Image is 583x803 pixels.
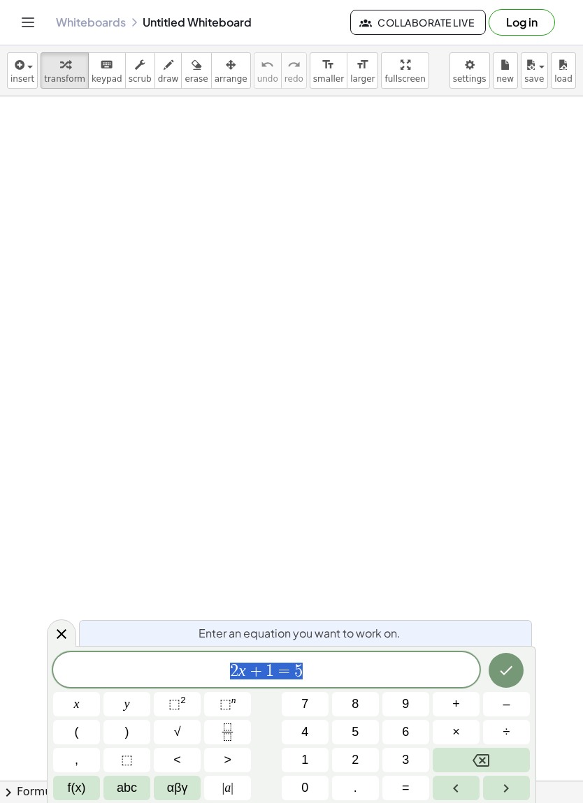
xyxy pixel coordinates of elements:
[238,661,246,679] var: x
[382,692,429,716] button: 9
[204,748,251,772] button: Greater than
[41,52,89,89] button: transform
[282,720,329,744] button: 4
[489,653,524,688] button: Done
[493,52,518,89] button: new
[199,625,401,642] span: Enter an equation you want to work on.
[103,720,150,744] button: )
[313,74,344,84] span: smaller
[211,52,251,89] button: arrange
[301,723,308,742] span: 4
[551,52,576,89] button: load
[124,695,130,714] span: y
[402,695,409,714] span: 9
[294,663,303,679] span: 5
[449,52,490,89] button: settings
[158,74,179,84] span: draw
[154,692,201,716] button: Squared
[204,692,251,716] button: Superscript
[521,52,548,89] button: save
[204,720,251,744] button: Fraction
[10,74,34,84] span: insert
[224,751,231,769] span: >
[185,74,208,84] span: erase
[17,11,39,34] button: Toggle navigation
[174,723,181,742] span: √
[154,720,201,744] button: Square root
[281,52,307,89] button: redoredo
[332,748,379,772] button: 2
[433,720,480,744] button: Times
[75,723,79,742] span: (
[496,74,514,84] span: new
[154,52,182,89] button: draw
[433,692,480,716] button: Plus
[117,779,137,797] span: abc
[215,74,247,84] span: arrange
[352,723,359,742] span: 5
[167,779,188,797] span: αβγ
[285,74,303,84] span: redo
[382,720,429,744] button: 6
[433,748,530,772] button: Backspace
[257,74,278,84] span: undo
[154,748,201,772] button: Less than
[384,74,425,84] span: fullscreen
[282,776,329,800] button: 0
[452,723,460,742] span: ×
[74,695,80,714] span: x
[356,57,369,73] i: format_size
[382,748,429,772] button: 3
[44,74,85,84] span: transform
[53,748,100,772] button: ,
[103,748,150,772] button: Placeholder
[246,663,266,679] span: +
[103,692,150,716] button: y
[125,723,129,742] span: )
[350,74,375,84] span: larger
[489,9,555,36] button: Log in
[554,74,573,84] span: load
[231,781,233,795] span: |
[282,692,329,716] button: 7
[75,751,78,769] span: ,
[352,751,359,769] span: 2
[266,663,274,679] span: 1
[168,697,180,711] span: ⬚
[347,52,378,89] button: format_sizelarger
[103,776,150,800] button: Alphabet
[88,52,126,89] button: keyboardkeypad
[503,695,510,714] span: –
[332,720,379,744] button: 5
[180,695,186,705] sup: 2
[433,776,480,800] button: Left arrow
[402,779,410,797] span: =
[332,692,379,716] button: 8
[282,748,329,772] button: 1
[301,779,308,797] span: 0
[129,74,152,84] span: scrub
[53,692,100,716] button: x
[354,779,357,797] span: .
[68,779,86,797] span: f(x)
[503,723,510,742] span: ÷
[7,52,38,89] button: insert
[350,10,486,35] button: Collaborate Live
[287,57,301,73] i: redo
[274,663,294,679] span: =
[402,751,409,769] span: 3
[352,695,359,714] span: 8
[231,695,236,705] sup: n
[382,776,429,800] button: Equals
[125,52,155,89] button: scrub
[261,57,274,73] i: undo
[402,723,409,742] span: 6
[53,720,100,744] button: (
[381,52,429,89] button: fullscreen
[230,663,238,679] span: 2
[173,751,181,769] span: <
[301,751,308,769] span: 1
[452,695,460,714] span: +
[222,781,225,795] span: |
[92,74,122,84] span: keypad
